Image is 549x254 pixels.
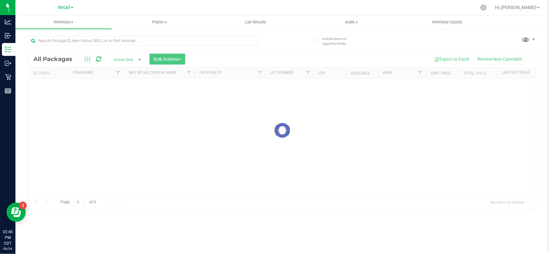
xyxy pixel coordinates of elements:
inline-svg: Inventory [5,46,11,53]
input: Search Package ID, Item Name, SKU, Lot or Part Number... [28,36,259,46]
p: 02:40 PM CDT [3,229,13,246]
inline-svg: Inbound [5,32,11,39]
a: Lab Results [207,15,304,29]
a: Plants [112,15,208,29]
iframe: Resource center unread badge [19,202,27,209]
span: Plants [112,19,207,25]
a: Audit [304,15,400,29]
span: Audit [304,19,399,25]
inline-svg: Retail [5,74,11,80]
span: Lab Results [236,19,275,25]
iframe: Resource center [6,203,26,222]
a: Inventory [15,15,112,29]
span: Inventory [15,19,112,25]
span: Hi, [PERSON_NAME]! [495,5,537,10]
inline-svg: Analytics [5,19,11,25]
a: Inventory Counts [399,15,496,29]
inline-svg: Reports [5,88,11,94]
inline-svg: Outbound [5,60,11,66]
p: 09/24 [3,246,13,251]
span: Inventory Counts [424,19,471,25]
span: Include items not tagged for facility [322,36,354,46]
span: Retail [58,5,70,10]
div: Manage settings [480,4,488,11]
